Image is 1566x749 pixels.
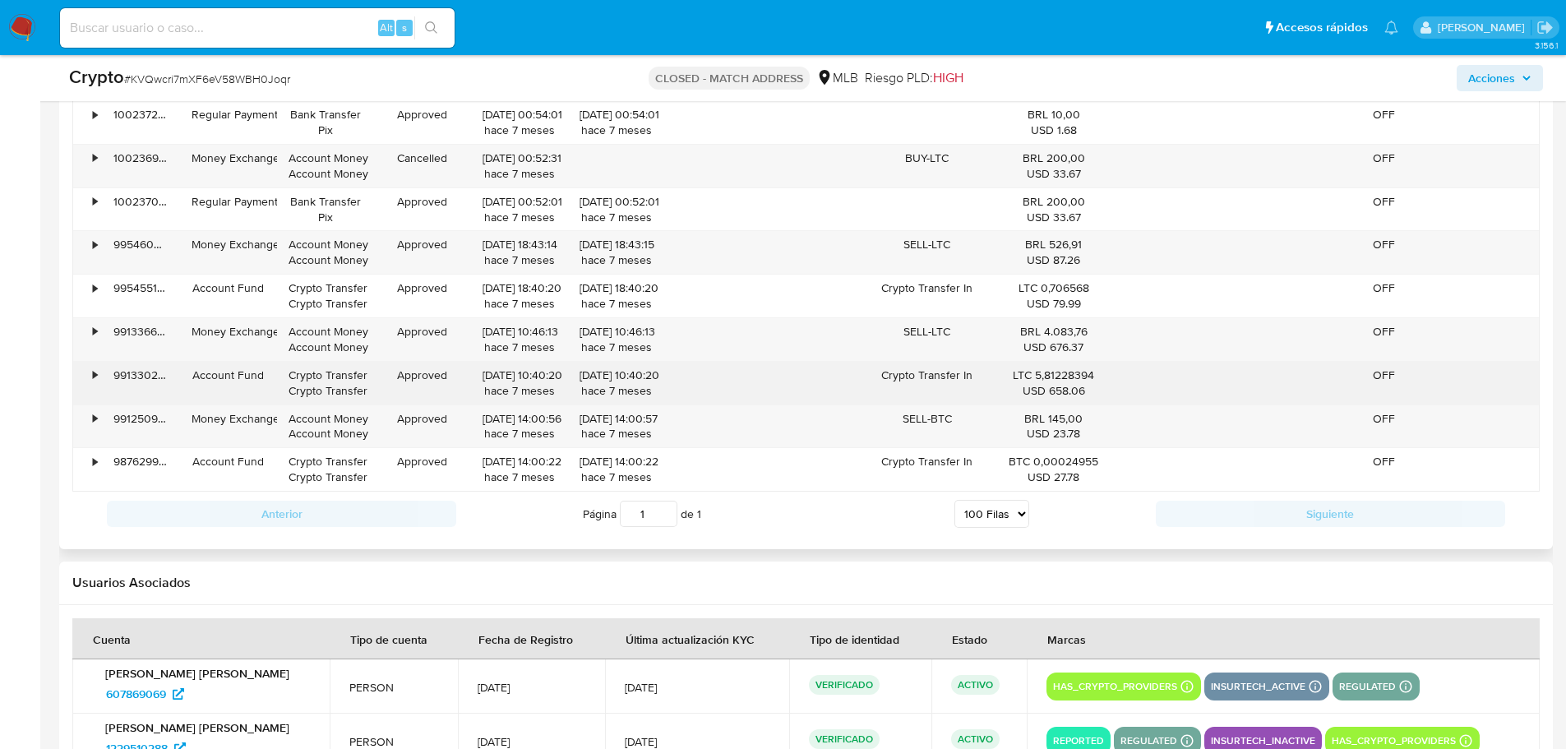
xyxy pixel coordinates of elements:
[402,20,407,35] span: s
[60,17,455,39] input: Buscar usuario o caso...
[69,63,124,90] b: Crypto
[816,69,858,87] div: MLB
[1468,65,1515,91] span: Acciones
[414,16,448,39] button: search-icon
[933,68,963,87] span: HIGH
[380,20,393,35] span: Alt
[1536,19,1554,36] a: Salir
[1535,39,1558,52] span: 3.156.1
[1276,19,1368,36] span: Accesos rápidos
[124,71,290,87] span: # KVQwcri7mXF6eV58WBH0Joqr
[1438,20,1531,35] p: nicolas.tyrkiel@mercadolibre.com
[649,67,810,90] p: CLOSED - MATCH ADDRESS
[865,69,963,87] span: Riesgo PLD:
[72,575,1540,591] h2: Usuarios Asociados
[1457,65,1543,91] button: Acciones
[1384,21,1398,35] a: Notificaciones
